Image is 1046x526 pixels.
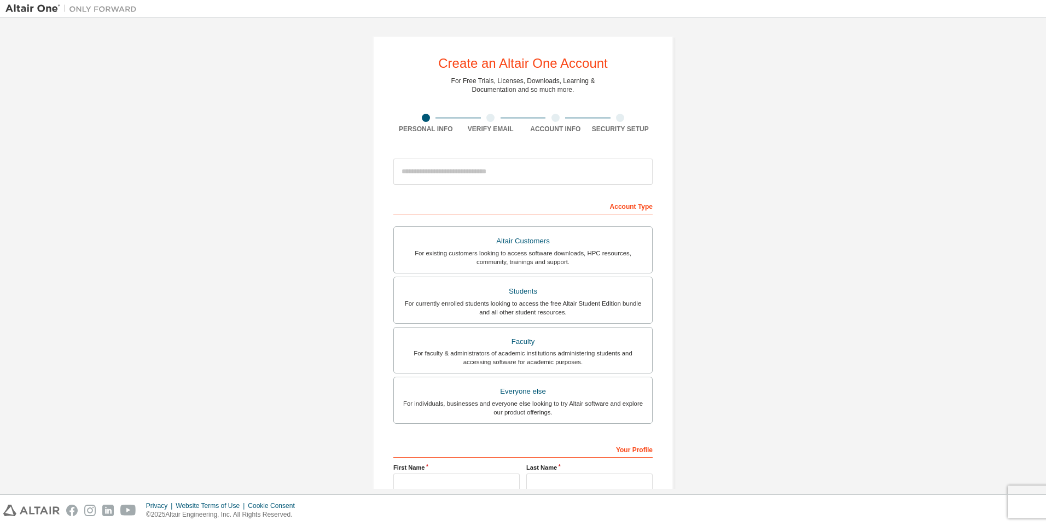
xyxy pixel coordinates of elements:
div: Privacy [146,501,176,510]
div: For individuals, businesses and everyone else looking to try Altair software and explore our prod... [400,399,646,417]
img: youtube.svg [120,505,136,516]
div: Account Type [393,197,653,214]
div: Everyone else [400,384,646,399]
div: For existing customers looking to access software downloads, HPC resources, community, trainings ... [400,249,646,266]
div: For currently enrolled students looking to access the free Altair Student Edition bundle and all ... [400,299,646,317]
div: Security Setup [588,125,653,133]
div: Your Profile [393,440,653,458]
div: Personal Info [393,125,458,133]
div: Altair Customers [400,233,646,249]
div: For faculty & administrators of academic institutions administering students and accessing softwa... [400,349,646,366]
p: © 2025 Altair Engineering, Inc. All Rights Reserved. [146,510,301,519]
img: facebook.svg [66,505,78,516]
img: Altair One [5,3,142,14]
div: Create an Altair One Account [438,57,608,70]
div: Account Info [523,125,588,133]
label: First Name [393,463,520,472]
img: linkedin.svg [102,505,114,516]
label: Last Name [526,463,653,472]
img: instagram.svg [84,505,96,516]
div: Students [400,284,646,299]
div: For Free Trials, Licenses, Downloads, Learning & Documentation and so much more. [451,77,595,94]
div: Faculty [400,334,646,349]
div: Cookie Consent [248,501,301,510]
div: Website Terms of Use [176,501,248,510]
img: altair_logo.svg [3,505,60,516]
div: Verify Email [458,125,524,133]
